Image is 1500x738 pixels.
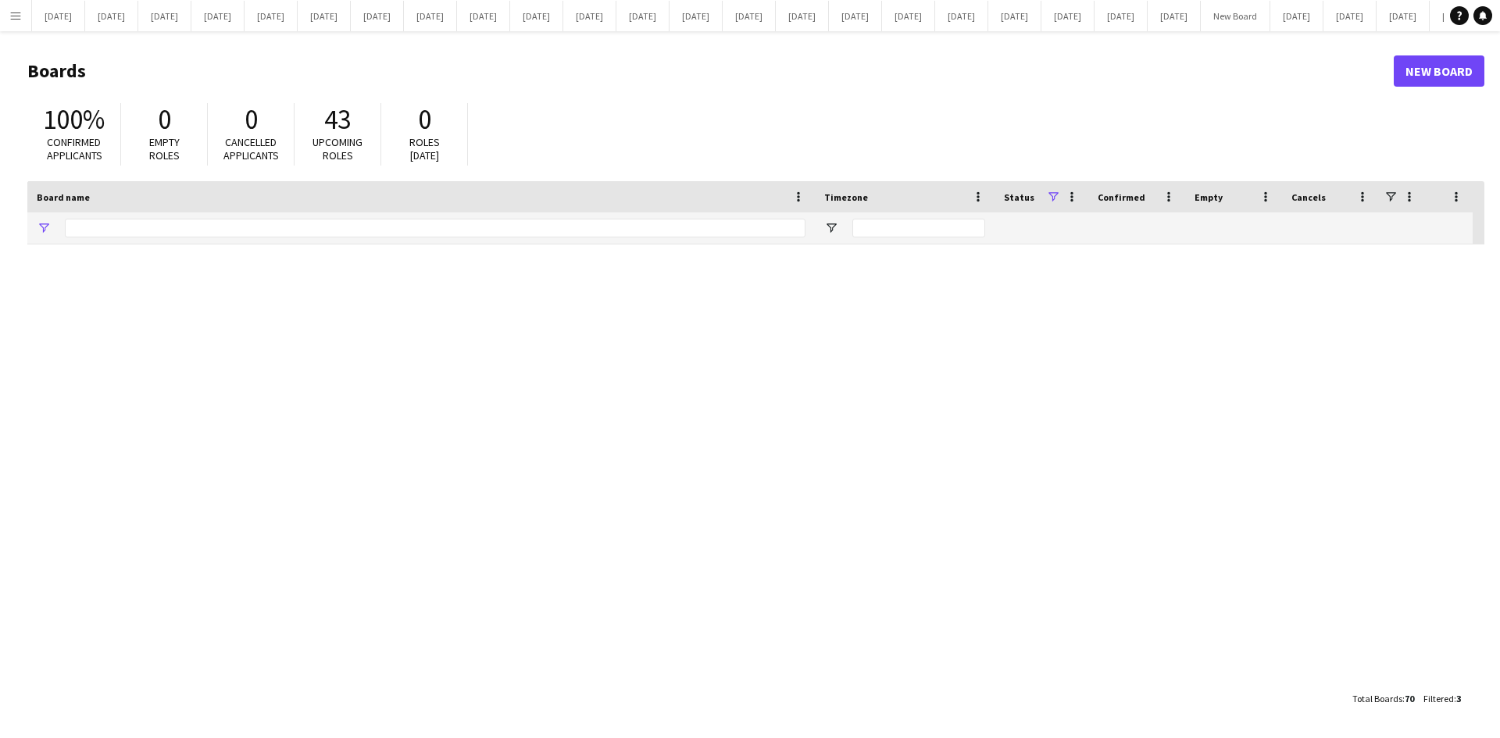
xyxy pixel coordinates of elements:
button: [DATE] [32,1,85,31]
button: [DATE] [776,1,829,31]
button: [DATE] [723,1,776,31]
span: Cancels [1291,191,1326,203]
span: 0 [418,102,431,137]
a: New Board [1394,55,1484,87]
span: 100% [43,102,105,137]
button: [DATE] [563,1,616,31]
span: Roles [DATE] [409,135,440,162]
button: [DATE] [1377,1,1430,31]
button: [DATE] [882,1,935,31]
button: Open Filter Menu [824,221,838,235]
input: Timezone Filter Input [852,219,985,237]
button: [DATE] [1430,1,1483,31]
span: Total Boards [1352,693,1402,704]
span: 43 [324,102,351,137]
button: [DATE] [988,1,1041,31]
button: [DATE] [138,1,191,31]
button: [DATE] [510,1,563,31]
button: [DATE] [85,1,138,31]
button: [DATE] [245,1,298,31]
button: [DATE] [829,1,882,31]
span: Confirmed [1098,191,1145,203]
span: Empty roles [149,135,180,162]
button: [DATE] [616,1,670,31]
span: Filtered [1423,693,1454,704]
button: [DATE] [404,1,457,31]
div: : [1352,683,1414,714]
span: 0 [245,102,258,137]
span: Status [1004,191,1034,203]
button: [DATE] [1095,1,1148,31]
button: [DATE] [670,1,723,31]
span: Confirmed applicants [47,135,102,162]
button: [DATE] [298,1,351,31]
span: 70 [1405,693,1414,704]
button: Open Filter Menu [37,221,51,235]
span: Upcoming roles [312,135,362,162]
button: [DATE] [457,1,510,31]
button: [DATE] [1148,1,1201,31]
button: [DATE] [1270,1,1323,31]
h1: Boards [27,59,1394,83]
span: 3 [1456,693,1461,704]
span: 0 [158,102,171,137]
button: [DATE] [351,1,404,31]
button: [DATE] [1323,1,1377,31]
span: Timezone [824,191,868,203]
button: New Board [1201,1,1270,31]
div: : [1423,683,1461,714]
button: [DATE] [935,1,988,31]
button: [DATE] [1041,1,1095,31]
input: Board name Filter Input [65,219,805,237]
span: Board name [37,191,90,203]
span: Cancelled applicants [223,135,279,162]
span: Empty [1195,191,1223,203]
button: [DATE] [191,1,245,31]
